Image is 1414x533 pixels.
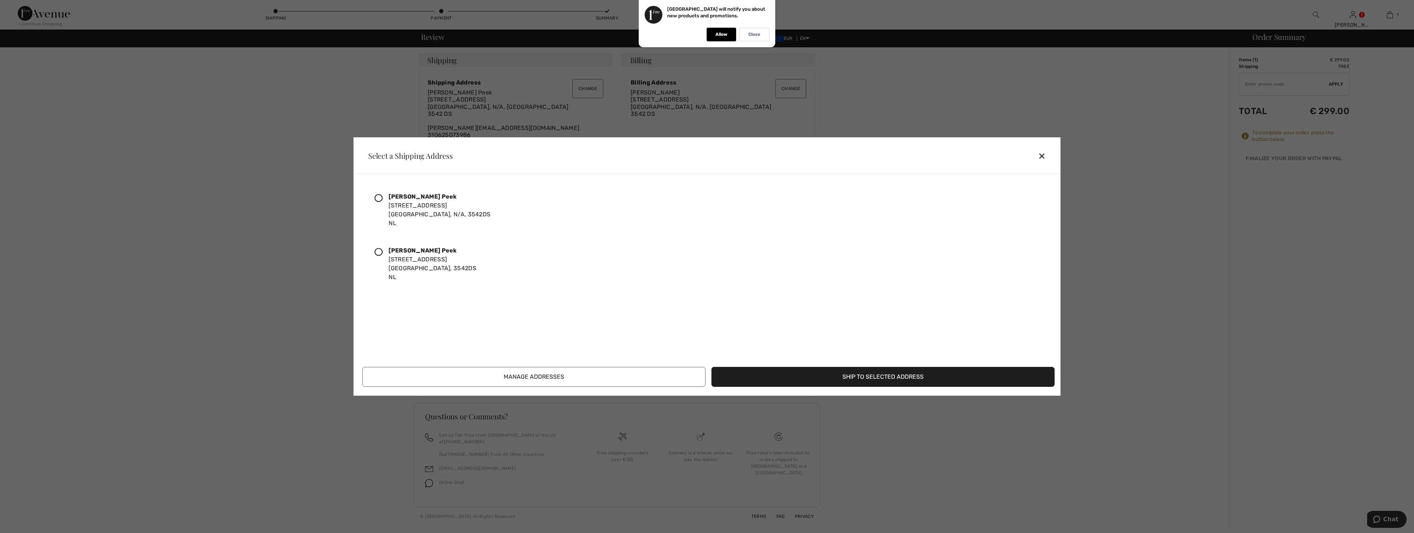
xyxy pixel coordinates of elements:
div: Select a Shipping Address [362,152,453,159]
div: [STREET_ADDRESS] [GEOGRAPHIC_DATA], 3542DS NL [389,246,476,282]
p: Allow [715,32,727,37]
p: Close [748,32,760,37]
div: ✕ [1038,148,1052,164]
button: Ship to Selected Address [711,367,1055,387]
strong: [PERSON_NAME] Peek [389,193,456,200]
strong: [PERSON_NAME] Peek [389,247,456,254]
button: Manage Addresses [362,367,706,387]
span: Chat [16,5,31,12]
div: [STREET_ADDRESS] [GEOGRAPHIC_DATA], N/A, 3542DS NL [389,192,490,228]
p: [GEOGRAPHIC_DATA] will notify you about new products and promotions. [667,6,765,18]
